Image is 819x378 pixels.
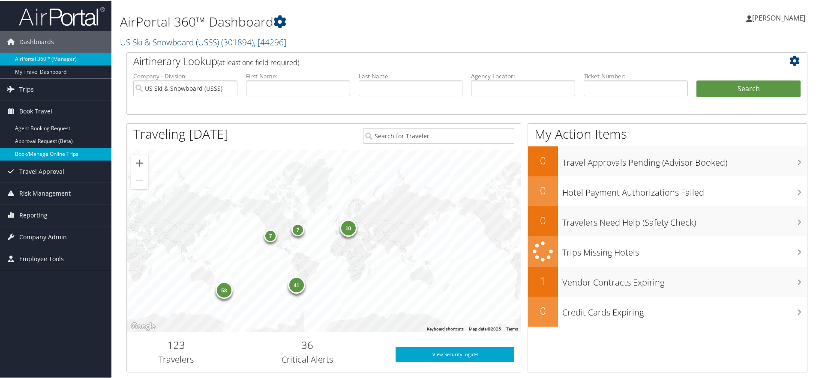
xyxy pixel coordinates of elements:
[359,71,463,80] label: Last Name:
[562,271,807,288] h3: Vendor Contracts Expiring
[584,71,688,80] label: Ticket Number:
[19,78,34,99] span: Trips
[19,247,64,269] span: Employee Tools
[19,182,71,203] span: Risk Management
[254,36,286,47] span: , [ 44296 ]
[216,281,233,298] div: 58
[232,353,383,365] h3: Critical Alerts
[396,346,514,361] a: View SecurityLogic®
[288,276,305,293] div: 41
[562,241,807,258] h3: Trips Missing Hotels
[133,124,228,142] h1: Traveling [DATE]
[562,182,807,198] h3: Hotel Payment Authorizations Failed
[19,204,48,225] span: Reporting
[562,301,807,318] h3: Credit Cards Expiring
[120,36,286,47] a: US Ski & Snowboard (USSS)
[528,266,807,296] a: 1Vendor Contracts Expiring
[19,30,54,52] span: Dashboards
[120,12,582,30] h1: AirPortal 360™ Dashboard
[129,320,157,331] a: Open this area in Google Maps (opens a new window)
[528,124,807,142] h1: My Action Items
[696,80,801,97] button: Search
[528,205,807,235] a: 0Travelers Need Help (Safety Check)
[506,326,518,330] a: Terms (opens in new tab)
[133,71,237,80] label: Company - Division:
[528,273,558,287] h2: 1
[528,235,807,266] a: Trips Missing Hotels
[131,171,148,188] button: Zoom out
[291,223,304,235] div: 7
[129,320,157,331] img: Google
[246,71,350,80] label: First Name:
[746,4,814,30] a: [PERSON_NAME]
[469,326,501,330] span: Map data ©2025
[19,160,64,182] span: Travel Approval
[562,152,807,168] h3: Travel Approvals Pending (Advisor Booked)
[133,53,744,68] h2: Airtinerary Lookup
[264,229,277,241] div: 7
[217,57,299,66] span: (at least one field required)
[19,226,67,247] span: Company Admin
[528,212,558,227] h2: 0
[528,152,558,167] h2: 0
[19,6,105,26] img: airportal-logo.png
[528,182,558,197] h2: 0
[363,127,514,143] input: Search for Traveler
[528,146,807,176] a: 0Travel Approvals Pending (Advisor Booked)
[427,325,464,331] button: Keyboard shortcuts
[232,337,383,351] h2: 36
[133,337,219,351] h2: 123
[131,154,148,171] button: Zoom in
[752,12,805,22] span: [PERSON_NAME]
[19,100,52,121] span: Book Travel
[562,211,807,228] h3: Travelers Need Help (Safety Check)
[221,36,254,47] span: ( 301894 )
[528,176,807,205] a: 0Hotel Payment Authorizations Failed
[471,71,575,80] label: Agency Locator:
[528,296,807,326] a: 0Credit Cards Expiring
[340,219,357,236] div: 10
[528,303,558,317] h2: 0
[133,353,219,365] h3: Travelers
